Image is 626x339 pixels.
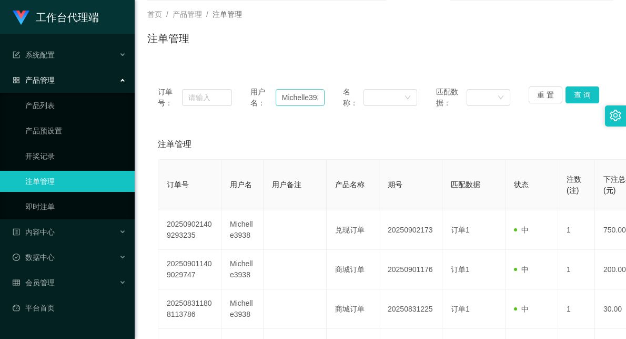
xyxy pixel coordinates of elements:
button: 查 询 [566,86,599,103]
span: 中 [514,305,529,313]
span: 用户备注 [272,180,301,189]
span: 订单1 [451,305,470,313]
td: 202509011409029747 [158,250,221,289]
span: 产品管理 [173,10,202,18]
i: 图标: form [13,51,20,59]
a: 即时注单 [25,196,126,217]
span: 数据中心 [13,253,55,261]
span: 用户名： [250,86,276,109]
span: 注单管理 [158,138,191,151]
td: 兑现订单 [327,210,379,250]
td: 1 [558,289,595,329]
input: 请输入 [182,89,232,106]
td: Michelle3938 [221,210,264,250]
span: 内容中心 [13,228,55,236]
td: 1 [558,250,595,289]
td: 202508311808113786 [158,289,221,329]
span: 产品管理 [13,76,55,84]
input: 请输入 [276,89,325,106]
button: 重 置 [529,86,562,103]
a: 产品预设置 [25,120,126,141]
i: 图标: setting [610,110,621,121]
i: 图标: down [498,94,504,102]
span: 订单1 [451,226,470,234]
span: 订单1 [451,265,470,274]
h1: 工作台代理端 [36,1,99,34]
span: 匹配数据 [451,180,480,189]
a: 产品列表 [25,95,126,116]
h1: 注单管理 [147,31,189,46]
span: 会员管理 [13,278,55,287]
a: 图标: dashboard平台首页 [13,297,126,318]
i: 图标: appstore-o [13,76,20,84]
span: 匹配数据： [436,86,467,109]
span: 中 [514,265,529,274]
span: 订单号 [167,180,189,189]
span: / [166,10,168,18]
span: 订单号： [158,86,182,109]
td: Michelle3938 [221,250,264,289]
span: 注单管理 [213,10,242,18]
i: 图标: check-circle-o [13,254,20,261]
span: 用户名 [230,180,252,189]
td: 商城订单 [327,289,379,329]
span: 名称： [343,86,364,109]
span: 期号 [388,180,402,189]
td: 1 [558,210,595,250]
td: 商城订单 [327,250,379,289]
span: 中 [514,226,529,234]
a: 注单管理 [25,171,126,192]
td: 202509021409293235 [158,210,221,250]
span: 系统配置 [13,51,55,59]
img: logo.9652507e.png [13,11,29,25]
td: 20250902173 [379,210,442,250]
i: 图标: profile [13,228,20,236]
td: 20250901176 [379,250,442,289]
a: 工作台代理端 [13,13,99,21]
i: 图标: down [405,94,411,102]
span: 注数(注) [567,175,581,195]
td: 20250831225 [379,289,442,329]
span: 首页 [147,10,162,18]
i: 图标: table [13,279,20,286]
td: Michelle3938 [221,289,264,329]
span: / [206,10,208,18]
span: 产品名称 [335,180,365,189]
span: 状态 [514,180,529,189]
a: 开奖记录 [25,146,126,167]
